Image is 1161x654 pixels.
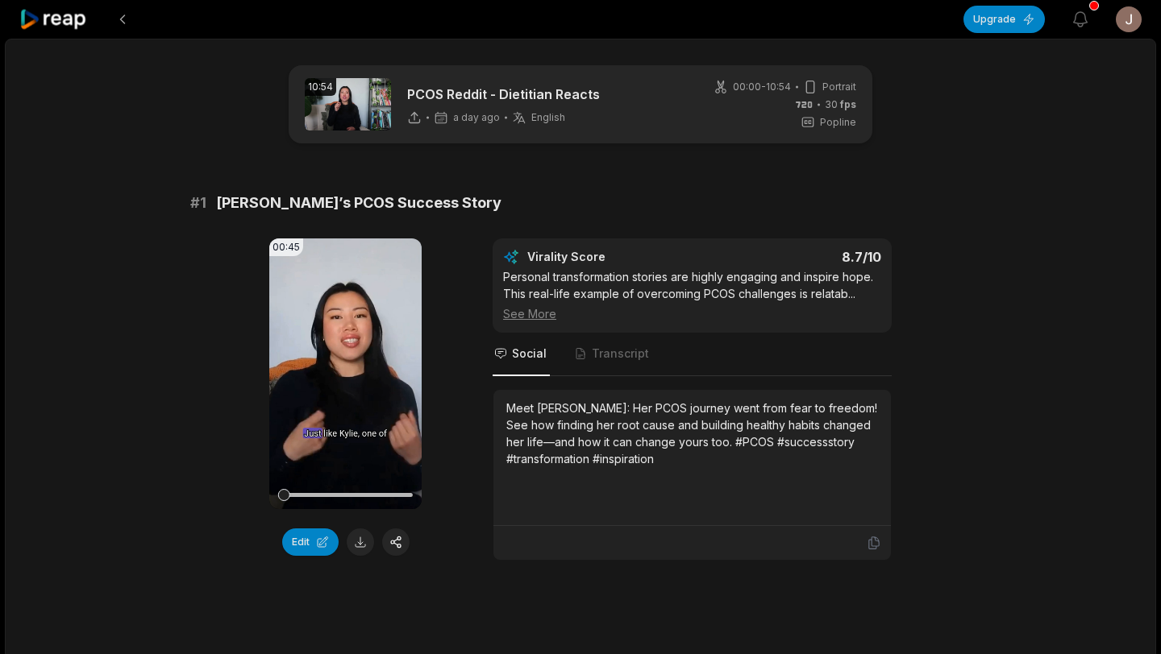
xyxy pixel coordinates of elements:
p: PCOS Reddit - Dietitian Reacts [407,85,600,104]
div: Meet [PERSON_NAME]: Her PCOS journey went from fear to freedom! See how finding her root cause an... [506,399,878,467]
button: Upgrade [963,6,1045,33]
span: 30 [825,97,856,112]
span: a day ago [453,111,500,124]
span: Transcript [592,346,649,362]
span: Social [512,346,547,362]
span: fps [840,98,856,110]
span: [PERSON_NAME]’s PCOS Success Story [216,192,501,214]
div: Virality Score [527,249,701,265]
video: Your browser does not support mp4 format. [269,238,422,509]
span: 00:00 - 10:54 [733,80,791,94]
div: See More [503,305,881,322]
div: Personal transformation stories are highly engaging and inspire hope. This real-life example of o... [503,268,881,322]
span: # 1 [190,192,206,214]
div: 10:54 [305,78,336,96]
span: Popline [820,115,856,130]
div: 8.7 /10 [709,249,882,265]
nav: Tabs [493,333,892,376]
button: Edit [282,528,339,556]
span: English [531,111,565,124]
span: Portrait [822,80,856,94]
